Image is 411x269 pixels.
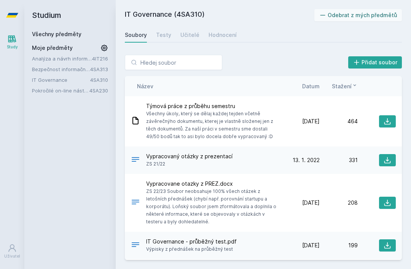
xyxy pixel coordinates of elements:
[320,118,358,125] div: 464
[146,153,233,160] span: Vypracovaný otázky z prezentací
[7,44,18,50] div: Study
[2,240,23,263] a: Uživatel
[89,88,108,94] a: 4SA230
[320,199,358,207] div: 208
[32,44,73,52] span: Moje předměty
[131,155,140,166] div: .DOCX
[332,82,352,90] span: Stažení
[320,156,358,164] div: 331
[146,245,237,253] span: Výpisky z přednášek na průběžný test
[180,27,199,43] a: Učitelé
[32,87,89,94] a: Pokročilé on-line nástroje pro analýzu a zpracování informací
[156,27,171,43] a: Testy
[4,253,20,259] div: Uživatel
[137,82,153,90] button: Název
[125,31,147,39] div: Soubory
[131,240,140,251] div: PDF
[314,9,402,21] button: Odebrat z mých předmětů
[146,238,237,245] span: IT Governance - průběžný test.pdf
[209,27,237,43] a: Hodnocení
[32,31,81,37] a: Všechny předměty
[320,242,358,249] div: 199
[180,31,199,39] div: Učitelé
[146,188,279,226] span: ZS 22/23 Soubor neobsahuje 100% všech otázek z letošních přednášek (chybí např. porovnání startup...
[125,27,147,43] a: Soubory
[146,110,279,140] span: Všechny úkoly, který se dělaj každej tejden včetně závěrečnýho dokumentu, kterej je vlastně slože...
[302,118,320,125] span: [DATE]
[125,55,222,70] input: Hledej soubor
[32,55,92,62] a: Analýza a návrh informačních systémů
[146,160,233,168] span: ZS 21/22
[302,242,320,249] span: [DATE]
[32,76,90,84] a: IT Governance
[332,82,358,90] button: Stažení
[209,31,237,39] div: Hodnocení
[156,31,171,39] div: Testy
[92,56,108,62] a: 4IT216
[32,65,90,73] a: Bezpečnost informačních systémů
[348,56,402,68] button: Přidat soubor
[2,30,23,54] a: Study
[146,180,279,188] span: Vypracovane otazky z PREZ.docx
[302,82,320,90] button: Datum
[90,66,108,72] a: 4SA313
[131,197,140,209] div: DOCX
[293,156,320,164] span: 13. 1. 2022
[302,199,320,207] span: [DATE]
[125,9,314,21] h2: IT Governance (4SA310)
[146,102,279,110] span: Týmová práce z průběhu semestru
[90,77,108,83] a: 4SA310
